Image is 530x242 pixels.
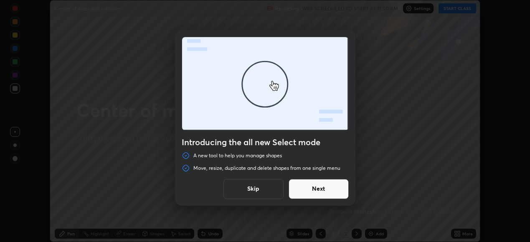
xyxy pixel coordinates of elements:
button: Skip [223,179,284,199]
p: Move, resize, duplicate and delete shapes from one single menu [193,165,340,171]
p: A new tool to help you manage shapes [193,152,282,159]
h4: Introducing the all new Select mode [182,137,349,147]
button: Next [289,179,349,199]
div: animation [182,37,348,132]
